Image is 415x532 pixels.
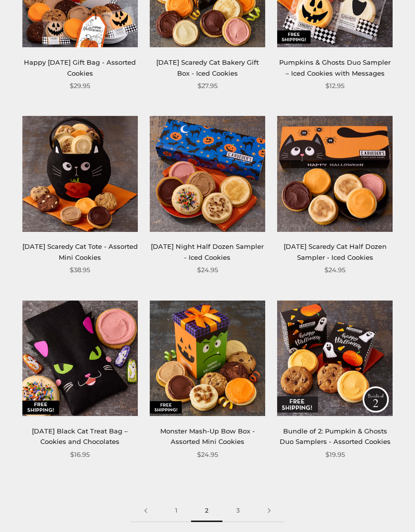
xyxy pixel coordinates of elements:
iframe: Sign Up via Text for Offers [8,494,103,524]
img: Halloween Night Half Dozen Sampler - Iced Cookies [150,116,265,231]
span: 2 [191,500,222,522]
a: Happy [DATE] Gift Bag - Assorted Cookies [24,58,136,77]
img: Bundle of 2: Pumpkin & Ghosts Duo Samplers - Assorted Cookies [277,301,393,416]
a: [DATE] Scaredy Cat Tote - Assorted Mini Cookies [22,242,138,261]
a: Next page [254,500,285,522]
img: Halloween Scaredy Cat Tote - Assorted Mini Cookies [22,116,138,231]
span: $19.95 [325,449,345,460]
span: $38.95 [70,265,90,275]
span: $29.95 [70,81,90,91]
img: Halloween Scaredy Cat Half Dozen Sampler - Iced Cookies [277,116,393,231]
img: Halloween Black Cat Treat Bag – Cookies and Chocolates [22,301,138,416]
a: Previous page [130,500,161,522]
a: 3 [222,500,254,522]
a: [DATE] Black Cat Treat Bag – Cookies and Chocolates [32,427,128,445]
a: [DATE] Scaredy Cat Bakery Gift Box - Iced Cookies [156,58,259,77]
a: Bundle of 2: Pumpkin & Ghosts Duo Samplers - Assorted Cookies [280,427,391,445]
a: [DATE] Scaredy Cat Half Dozen Sampler - Iced Cookies [284,242,387,261]
a: [DATE] Night Half Dozen Sampler - Iced Cookies [151,242,264,261]
img: Monster Mash-Up Bow Box - Assorted Mini Cookies [150,301,265,416]
span: $24.95 [197,265,218,275]
a: Monster Mash-Up Bow Box - Assorted Mini Cookies [160,427,255,445]
span: $12.95 [325,81,344,91]
span: $24.95 [324,265,345,275]
span: $16.95 [70,449,90,460]
span: $27.95 [198,81,217,91]
a: 1 [161,500,191,522]
span: $24.95 [197,449,218,460]
a: Pumpkins & Ghosts Duo Sampler – Iced Cookies with Messages [279,58,391,77]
